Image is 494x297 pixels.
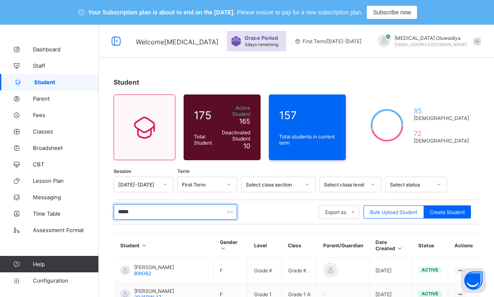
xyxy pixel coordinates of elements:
[182,182,222,188] div: First Term
[373,9,411,16] span: Subscribe now
[396,245,403,251] i: Sort in Ascending Order
[248,233,282,258] th: Level
[279,109,336,122] span: 157
[33,161,99,168] span: CBT
[325,209,346,215] span: Export as
[414,138,469,144] span: [DEMOGRAPHIC_DATA]
[114,168,131,174] span: Session
[33,46,99,53] span: Dashboard
[370,209,417,215] span: Bulk Upload Student
[231,36,241,46] img: sticker-purple.71386a28dfed39d6af7621340158ba97.svg
[220,105,250,117] span: Active Student
[414,107,469,115] span: 85
[412,233,448,258] th: Status
[33,194,99,200] span: Messaging
[317,233,369,258] th: Parent/Guardian
[114,78,139,86] span: Student
[394,42,467,47] span: [EMAIL_ADDRESS][DOMAIN_NAME]
[370,35,485,48] div: TobiOluwadiya
[33,128,99,135] span: Classes
[422,267,438,273] span: active
[33,261,98,267] span: Help
[114,233,214,258] th: Student
[194,109,216,122] span: 175
[136,38,219,46] span: Welcome [MEDICAL_DATA]
[141,242,148,249] i: Sort in Ascending Order
[245,42,278,47] span: 3 days remaining
[248,258,282,283] td: Grade K
[33,62,99,69] span: Staff
[33,112,99,118] span: Fees
[461,268,486,293] button: Open asap
[414,129,469,138] span: 72
[192,131,218,148] div: Total Student
[294,38,361,44] span: session/term information
[369,233,412,258] th: Date Created
[33,277,98,284] span: Configuration
[88,9,235,16] span: Your Subscription plan is about to end on the [DATE].
[220,129,250,142] span: Deactivated Student
[118,182,158,188] div: [DATE]-[DATE]
[279,134,336,146] span: Total students in current term
[33,145,99,151] span: Broadsheet
[243,142,250,150] span: 10
[33,177,99,184] span: Lesson Plan
[34,79,99,85] span: Student
[214,258,248,283] td: F
[430,209,465,215] span: Create Student
[369,258,412,283] td: [DATE]
[134,270,151,276] span: BW062
[134,288,174,294] span: [PERSON_NAME]
[422,291,438,297] span: active
[282,258,317,283] td: Grade K .
[33,95,99,102] span: Parent
[390,182,432,188] div: Select status
[239,117,250,125] span: 165
[448,233,479,258] th: Actions
[220,245,227,251] i: Sort in Ascending Order
[246,182,300,188] div: Select class section
[324,182,366,188] div: Select class level
[177,168,189,174] span: Term
[245,35,278,41] span: Grace Period
[282,233,317,258] th: Class
[214,233,248,258] th: Gender
[33,227,99,233] span: Assessment Format
[237,9,363,16] span: Please ensure to pay for a new subscription plan.
[33,210,99,217] span: Time Table
[394,35,467,41] span: [MEDICAL_DATA] Oluwadiya
[134,264,174,270] span: [PERSON_NAME]
[414,115,469,121] span: [DEMOGRAPHIC_DATA]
